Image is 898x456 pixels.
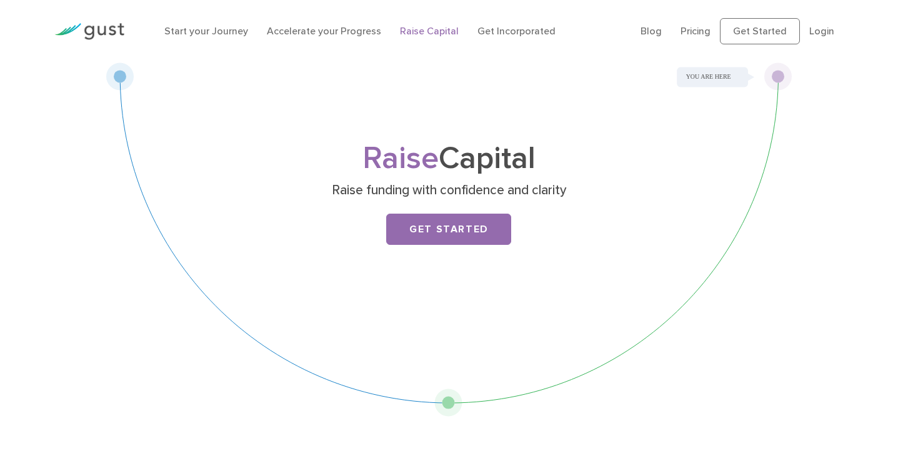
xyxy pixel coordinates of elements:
img: Gust Logo [54,23,124,40]
a: Accelerate your Progress [267,25,381,37]
h1: Capital [202,144,696,173]
a: Get Started [720,18,800,44]
a: Get Started [386,214,511,245]
p: Raise funding with confidence and clarity [207,182,691,199]
a: Raise Capital [400,25,459,37]
a: Login [809,25,834,37]
a: Pricing [681,25,711,37]
a: Start your Journey [164,25,248,37]
a: Get Incorporated [477,25,556,37]
span: Raise [362,140,439,177]
a: Blog [641,25,662,37]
